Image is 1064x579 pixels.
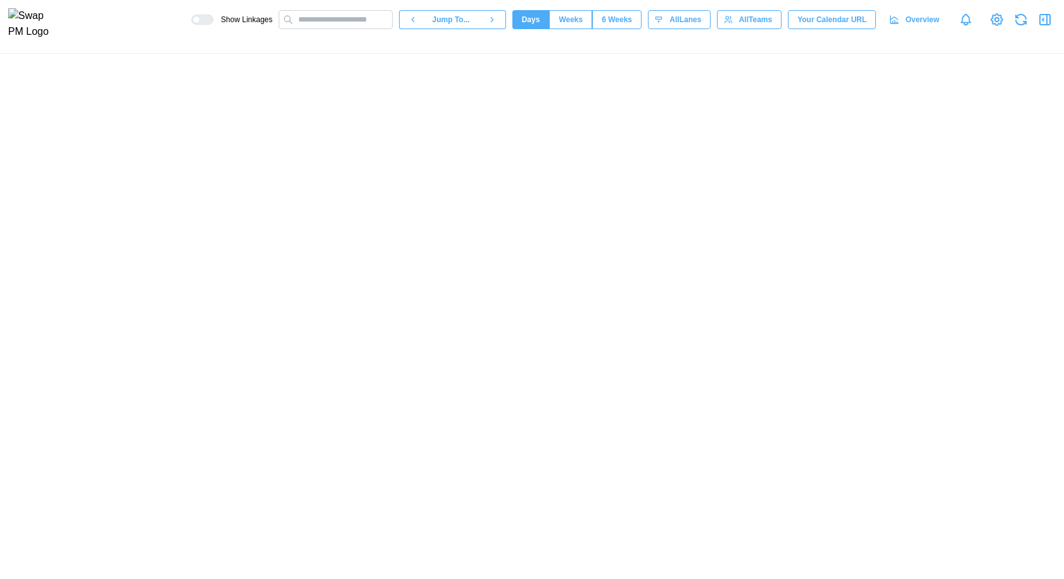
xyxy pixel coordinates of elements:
button: AllLanes [648,10,711,29]
button: Weeks [549,10,592,29]
span: Weeks [559,11,583,29]
img: Swap PM Logo [8,8,60,40]
button: Your Calendar URL [788,10,876,29]
button: Jump To... [426,10,478,29]
span: Show Linkages [213,15,272,25]
button: 6 Weeks [592,10,642,29]
span: Your Calendar URL [797,11,866,29]
span: Days [522,11,540,29]
button: AllTeams [717,10,782,29]
button: Days [512,10,550,29]
a: Notifications [955,9,977,30]
a: Overview [882,10,949,29]
span: All Teams [739,11,772,29]
a: View Project [988,11,1006,29]
span: Overview [906,11,939,29]
button: Open Drawer [1036,11,1054,29]
span: Jump To... [433,11,470,29]
button: Refresh Grid [1012,11,1030,29]
span: All Lanes [669,11,701,29]
span: 6 Weeks [602,11,632,29]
